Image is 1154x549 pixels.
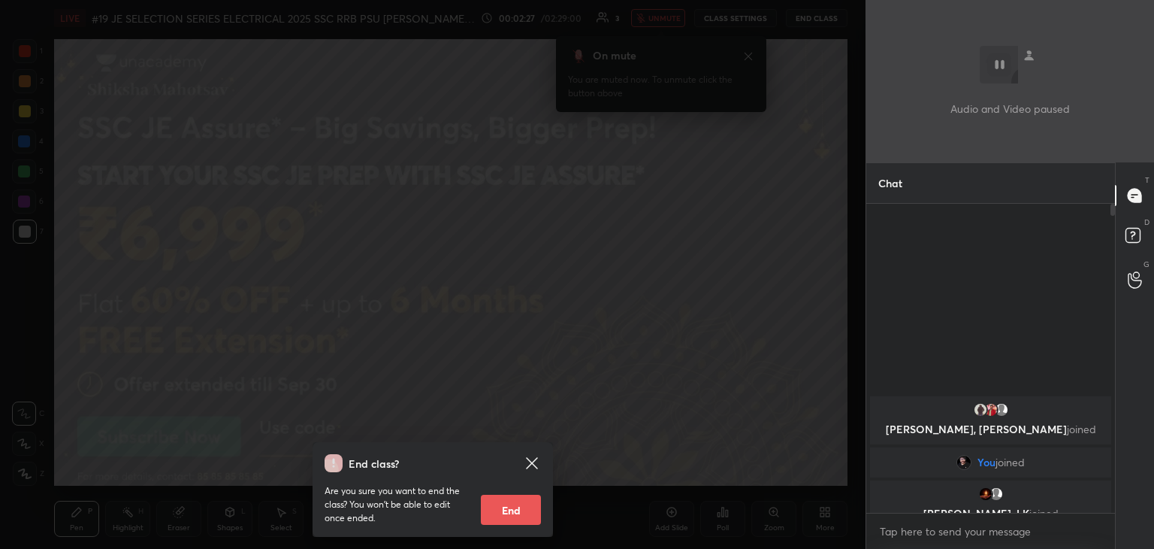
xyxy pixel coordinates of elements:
[1144,217,1149,228] p: D
[950,101,1070,117] p: Audio and Video paused
[866,393,1115,514] div: grid
[977,456,995,469] span: You
[994,402,1009,417] img: default.png
[983,402,998,417] img: d297cefee3704cf5b03a69710d18ea97.jpg
[866,163,914,203] p: Chat
[879,423,1102,435] p: [PERSON_NAME], [PERSON_NAME]
[995,456,1025,469] span: joined
[481,495,541,525] button: End
[1029,506,1059,520] span: joined
[989,487,1004,502] img: default.png
[978,487,993,502] img: daa425374cb446028a250903ee68cc3a.jpg
[1145,174,1149,186] p: T
[879,508,1102,520] p: [PERSON_NAME], LK
[325,484,469,525] p: Are you sure you want to end the class? You won’t be able to edit once ended.
[956,455,971,470] img: 5ced908ece4343448b4c182ab94390f6.jpg
[973,402,988,417] img: 3
[349,456,399,472] h4: End class?
[1067,422,1096,436] span: joined
[1143,259,1149,270] p: G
